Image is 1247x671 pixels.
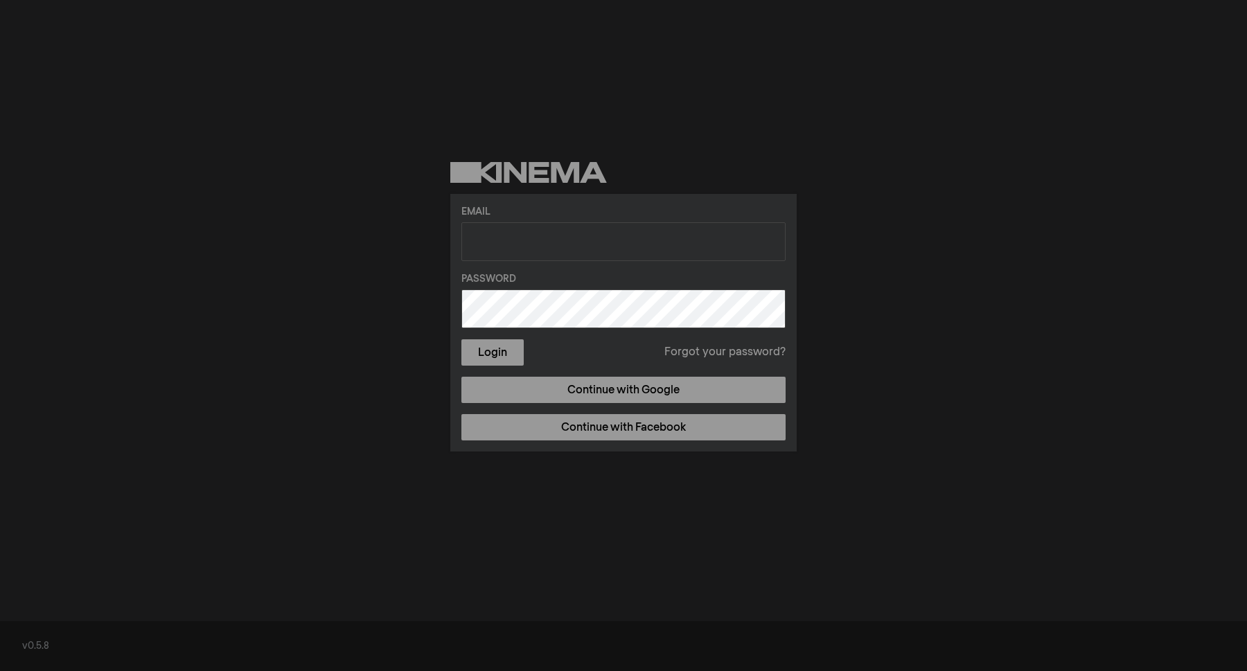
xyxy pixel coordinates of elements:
label: Password [461,272,786,287]
label: Email [461,205,786,220]
div: v0.5.8 [22,639,1225,654]
a: Continue with Facebook [461,414,786,440]
a: Forgot your password? [664,344,786,361]
button: Login [461,339,524,366]
a: Continue with Google [461,377,786,403]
